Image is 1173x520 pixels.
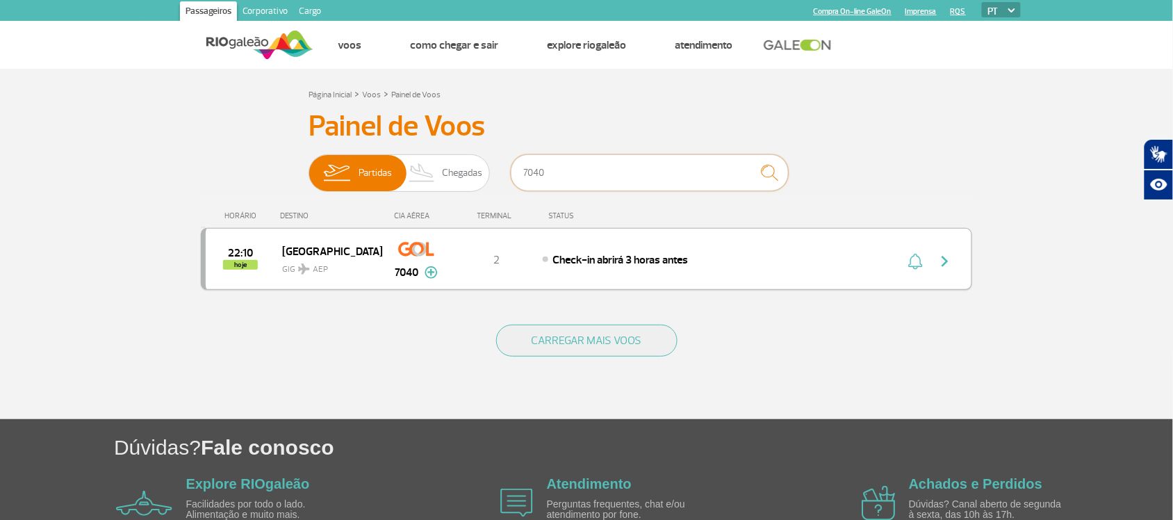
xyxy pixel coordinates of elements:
img: seta-direita-painel-voo.svg [937,253,953,270]
span: 2 [493,253,500,267]
a: Voos [362,90,381,100]
input: Voo, cidade ou cia aérea [511,154,789,191]
span: Check-in abrirá 3 horas antes [553,253,689,267]
a: Compra On-line GaleOn [814,7,892,16]
a: Explore RIOgaleão [186,476,310,491]
img: slider-desembarque [402,155,443,191]
span: Chegadas [443,155,483,191]
a: Página Inicial [309,90,352,100]
a: > [384,86,388,101]
h1: Dúvidas? [114,433,1173,462]
a: Explore RIOgaleão [547,38,626,52]
span: 7040 [395,264,419,281]
a: RQS [951,7,966,16]
a: Corporativo [237,1,293,24]
img: destiny_airplane.svg [298,263,310,275]
span: Partidas [359,155,392,191]
div: HORÁRIO [205,211,281,220]
a: Atendimento [675,38,732,52]
img: mais-info-painel-voo.svg [425,266,438,279]
a: Voos [338,38,361,52]
div: STATUS [541,211,655,220]
span: Fale conosco [201,436,334,459]
div: DESTINO [281,211,382,220]
a: Como chegar e sair [410,38,498,52]
div: Plugin de acessibilidade da Hand Talk. [1144,139,1173,200]
div: CIA AÉREA [382,211,451,220]
a: Painel de Voos [391,90,441,100]
a: Atendimento [547,476,632,491]
span: AEP [313,263,328,276]
span: 2025-09-26 22:10:00 [228,248,253,258]
img: sino-painel-voo.svg [908,253,923,270]
span: GIG [282,256,371,276]
a: Cargo [293,1,327,24]
a: > [354,86,359,101]
img: slider-embarque [315,155,359,191]
a: Passageiros [180,1,237,24]
button: Abrir tradutor de língua de sinais. [1144,139,1173,170]
a: Imprensa [905,7,937,16]
span: hoje [223,260,258,270]
span: [GEOGRAPHIC_DATA] [282,242,371,260]
button: Abrir recursos assistivos. [1144,170,1173,200]
button: CARREGAR MAIS VOOS [496,325,678,357]
img: airplane icon [116,491,172,516]
img: airplane icon [500,489,533,517]
div: TERMINAL [451,211,541,220]
a: Achados e Perdidos [909,476,1042,491]
h3: Painel de Voos [309,109,864,144]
